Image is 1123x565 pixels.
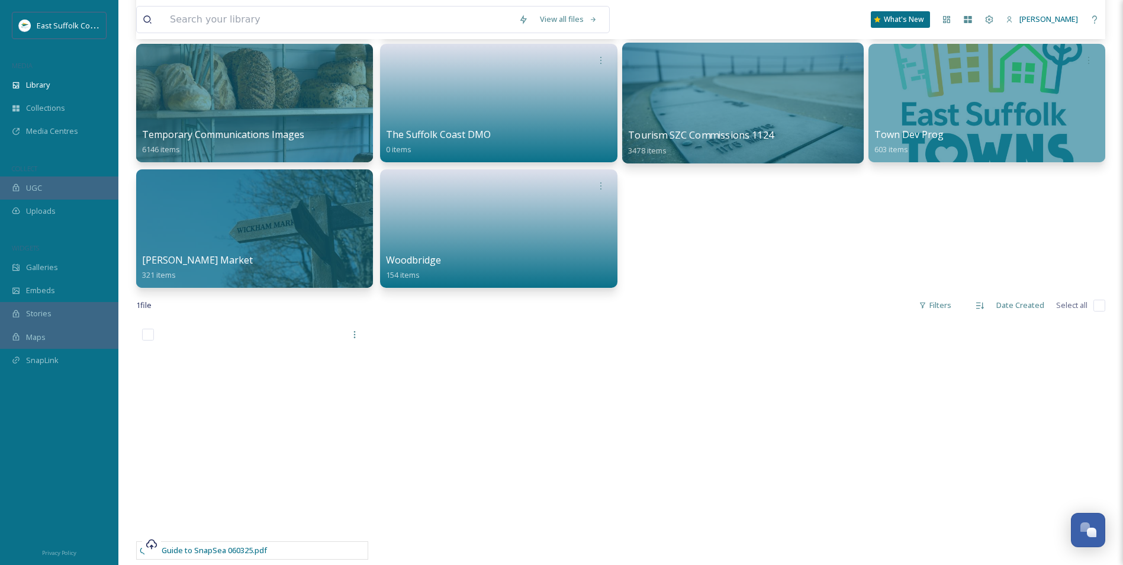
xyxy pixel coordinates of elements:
span: Temporary Communications Images [142,128,304,141]
span: [PERSON_NAME] [1019,14,1078,24]
span: [PERSON_NAME] Market [142,253,253,267]
span: Select all [1056,300,1087,311]
button: Open Chat [1071,513,1105,547]
span: COLLECT [12,164,37,173]
span: 3478 items [628,145,667,155]
span: Woodbridge [386,253,441,267]
span: East Suffolk Council [37,20,107,31]
span: Stories [26,308,52,319]
span: Embeds [26,285,55,296]
span: Collections [26,102,65,114]
a: Privacy Policy [42,545,76,559]
span: Privacy Policy [42,549,76,557]
span: Tourism SZC Commissions 1124 [628,129,774,142]
input: Search your library [164,7,513,33]
span: 321 items [142,269,176,280]
span: Quick Guide to SnapSea 060325.pdf [140,545,267,556]
span: 154 items [386,269,420,280]
span: 0 items [386,144,411,155]
span: Maps [26,332,46,343]
img: ESC%20Logo.png [19,20,31,31]
span: 603 items [874,144,908,155]
a: What's New [871,11,930,28]
span: The Suffolk Coast DMO [386,128,491,141]
span: SnapLink [26,355,59,366]
span: Media Centres [26,126,78,137]
a: View all files [534,8,603,31]
a: The Suffolk Coast DMO0 items [386,129,491,155]
span: Uploads [26,206,56,217]
span: 1 file [136,300,152,311]
a: Temporary Communications Images6146 items [142,129,304,155]
span: UGC [26,182,42,194]
a: Town Dev Prog603 items [874,129,944,155]
div: Filters [913,294,957,317]
span: Town Dev Prog [874,128,944,141]
a: [PERSON_NAME] [1000,8,1084,31]
div: Date Created [990,294,1050,317]
a: Tourism SZC Commissions 11243478 items [628,130,774,156]
span: WIDGETS [12,243,39,252]
span: MEDIA [12,61,33,70]
a: [PERSON_NAME] Market321 items [142,255,253,280]
span: Library [26,79,50,91]
span: 6146 items [142,144,180,155]
a: Woodbridge154 items [386,255,441,280]
span: Galleries [26,262,58,273]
